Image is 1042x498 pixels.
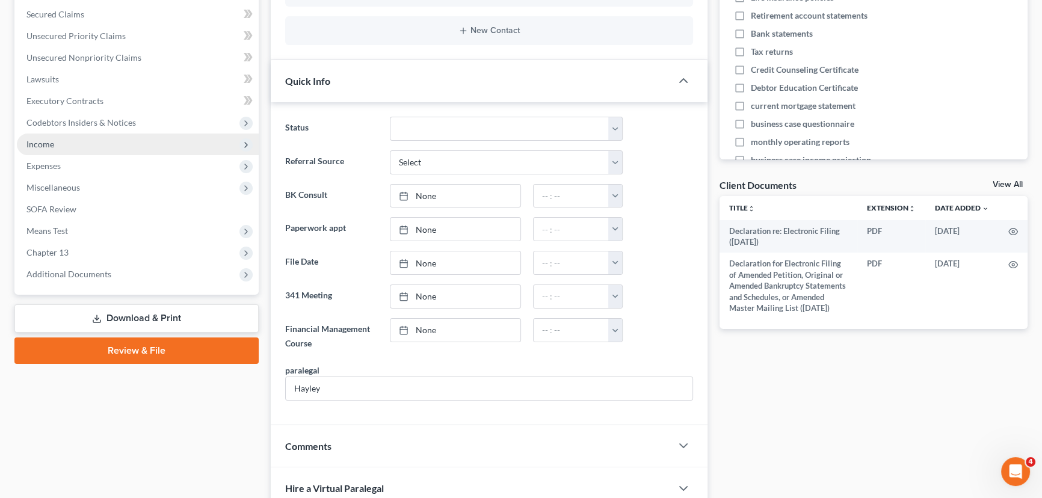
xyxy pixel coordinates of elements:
[925,253,999,319] td: [DATE]
[279,184,384,208] label: BK Consult
[720,220,858,253] td: Declaration re: Electronic Filing ([DATE])
[26,226,68,236] span: Means Test
[17,198,259,220] a: SOFA Review
[748,205,755,212] i: unfold_more
[279,284,384,309] label: 341 Meeting
[751,118,854,130] span: business case questionnaire
[867,203,916,212] a: Extensionunfold_more
[751,154,871,166] span: business case income projection
[26,204,76,214] span: SOFA Review
[857,253,925,319] td: PDF
[285,440,331,452] span: Comments
[26,117,136,128] span: Codebtors Insiders & Notices
[285,482,384,494] span: Hire a Virtual Paralegal
[26,247,69,257] span: Chapter 13
[26,96,103,106] span: Executory Contracts
[751,82,858,94] span: Debtor Education Certificate
[26,269,111,279] span: Additional Documents
[729,203,755,212] a: Titleunfold_more
[285,75,330,87] span: Quick Info
[17,90,259,112] a: Executory Contracts
[751,100,855,112] span: current mortgage statement
[286,377,692,400] input: --
[908,205,916,212] i: unfold_more
[279,251,384,275] label: File Date
[993,180,1023,189] a: View All
[390,185,520,207] a: None
[720,253,858,319] td: Declaration for Electronic Filing of Amended Petition, Original or Amended Bankruptcy Statements ...
[17,25,259,47] a: Unsecured Priority Claims
[1026,457,1035,467] span: 4
[26,161,61,171] span: Expenses
[17,69,259,90] a: Lawsuits
[26,74,59,84] span: Lawsuits
[17,47,259,69] a: Unsecured Nonpriority Claims
[751,10,868,22] span: Retirement account statements
[26,9,84,19] span: Secured Claims
[285,364,319,377] div: paralegal
[14,304,259,333] a: Download & Print
[534,319,609,342] input: -- : --
[751,46,793,58] span: Tax returns
[751,136,849,148] span: monthly operating reports
[26,31,126,41] span: Unsecured Priority Claims
[17,4,259,25] a: Secured Claims
[935,203,989,212] a: Date Added expand_more
[295,26,683,35] button: New Contact
[390,218,520,241] a: None
[534,185,609,207] input: -- : --
[390,285,520,308] a: None
[857,220,925,253] td: PDF
[751,28,813,40] span: Bank statements
[390,319,520,342] a: None
[279,217,384,241] label: Paperwork appt
[982,205,989,212] i: expand_more
[26,52,141,63] span: Unsecured Nonpriority Claims
[26,139,54,149] span: Income
[925,220,999,253] td: [DATE]
[534,218,609,241] input: -- : --
[534,285,609,308] input: -- : --
[279,150,384,174] label: Referral Source
[14,337,259,364] a: Review & File
[279,318,384,354] label: Financial Management Course
[390,251,520,274] a: None
[1001,457,1030,486] iframe: Intercom live chat
[720,179,797,191] div: Client Documents
[26,182,80,192] span: Miscellaneous
[751,64,859,76] span: Credit Counseling Certificate
[279,117,384,141] label: Status
[534,251,609,274] input: -- : --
